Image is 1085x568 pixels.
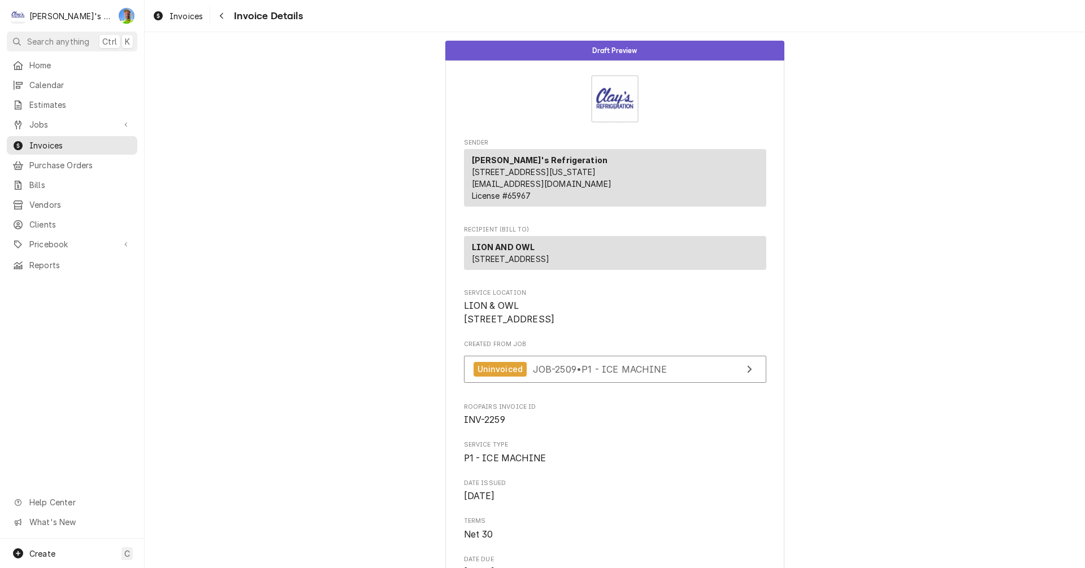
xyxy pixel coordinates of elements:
[29,238,115,250] span: Pricebook
[592,47,637,54] span: Draft Preview
[464,149,766,211] div: Sender
[464,340,766,388] div: Created From Job
[29,179,132,191] span: Bills
[7,95,137,114] a: Estimates
[472,242,535,252] strong: LION AND OWL
[119,8,134,24] div: GA
[7,513,137,531] a: Go to What's New
[7,56,137,75] a: Home
[7,76,137,94] a: Calendar
[464,340,766,349] span: Created From Job
[10,8,26,24] div: C
[472,155,608,165] strong: [PERSON_NAME]'s Refrigeration
[29,516,131,528] span: What's New
[472,179,611,189] a: [EMAIL_ADDRESS][DOMAIN_NAME]
[102,36,117,47] span: Ctrl
[119,8,134,24] div: Greg Austin's Avatar
[29,549,55,558] span: Create
[29,79,132,91] span: Calendar
[464,300,555,325] span: LION & OWL [STREET_ADDRESS]
[7,176,137,194] a: Bills
[125,36,130,47] span: K
[464,289,766,326] div: Service Location
[29,139,132,151] span: Invoices
[464,225,766,234] span: Recipient (Bill To)
[464,479,766,503] div: Date Issued
[464,403,766,427] div: Roopairs Invoice ID
[464,225,766,275] div: Invoice Recipient
[7,32,137,51] button: Search anythingCtrlK
[7,156,137,174] a: Purchase Orders
[464,299,766,326] span: Service Location
[7,195,137,214] a: Vendors
[27,36,89,47] span: Search anything
[7,115,137,134] a: Go to Jobs
[464,413,766,427] span: Roopairs Invoice ID
[10,8,26,24] div: Clay's Refrigeration's Avatar
[29,119,115,130] span: Jobs
[464,491,495,501] span: [DATE]
[231,8,302,24] span: Invoice Details
[464,555,766,564] span: Date Due
[533,363,667,374] span: JOB-2509 • P1 - ICE MACHINE
[29,159,132,171] span: Purchase Orders
[212,7,231,25] button: Navigate back
[464,149,766,207] div: Sender
[464,490,766,503] span: Date Issued
[7,215,137,234] a: Clients
[29,259,132,271] span: Reports
[29,10,112,22] div: [PERSON_NAME]'s Refrigeration
[7,256,137,274] a: Reports
[464,356,766,383] a: View Job
[29,59,132,71] span: Home
[464,529,493,540] span: Net 30
[464,517,766,526] span: Terms
[464,403,766,412] span: Roopairs Invoice ID
[472,254,550,264] span: [STREET_ADDRESS]
[170,10,203,22] span: Invoices
[29,99,132,111] span: Estimates
[464,453,546,464] span: P1 - ICE MACHINE
[464,138,766,147] span: Sender
[464,440,766,449] span: Service Type
[464,236,766,270] div: Recipient (Bill To)
[148,7,207,25] a: Invoices
[7,136,137,155] a: Invoices
[29,496,131,508] span: Help Center
[124,548,130,560] span: C
[464,517,766,541] div: Terms
[464,440,766,465] div: Service Type
[464,236,766,274] div: Recipient (Bill To)
[29,199,132,211] span: Vendors
[7,493,137,512] a: Go to Help Center
[472,167,596,177] span: [STREET_ADDRESS][US_STATE]
[7,235,137,254] a: Go to Pricebook
[445,41,784,60] div: Status
[464,289,766,298] span: Service Location
[29,219,132,230] span: Clients
[464,528,766,541] span: Terms
[464,479,766,488] span: Date Issued
[464,138,766,212] div: Invoice Sender
[591,75,639,123] img: Logo
[474,362,527,377] div: Uninvoiced
[472,191,531,200] span: License # 65967
[464,414,505,425] span: INV-2259
[464,452,766,465] span: Service Type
